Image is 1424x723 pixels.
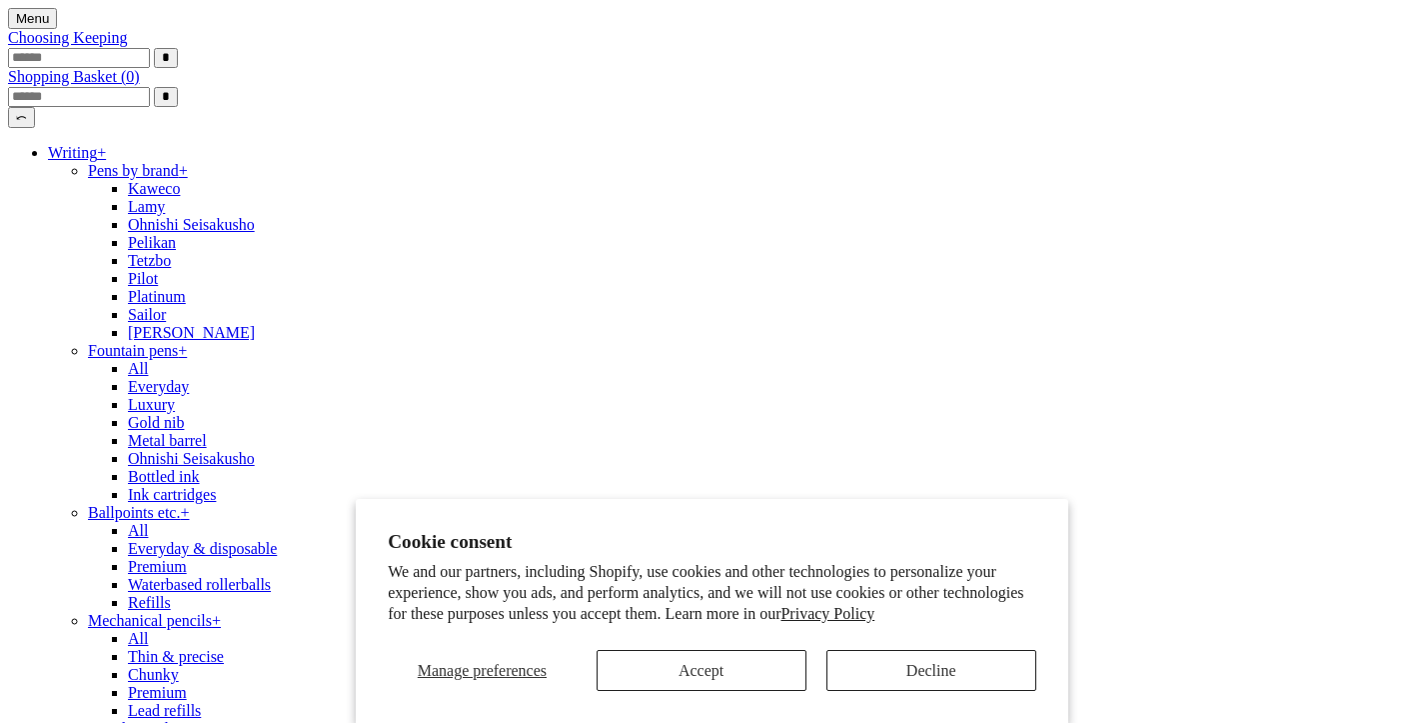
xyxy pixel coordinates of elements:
[128,360,148,377] a: All
[180,504,189,521] span: +
[388,562,1036,624] p: We and our partners, including Shopify, use cookies and other technologies to personalize your ex...
[128,486,216,503] a: Ink cartridges
[128,666,179,683] a: Chunky
[128,288,186,305] a: Platinum
[128,234,176,251] a: Pelikan
[128,594,171,611] a: Refills
[418,662,547,679] span: Manage preferences
[128,540,277,557] a: Everyday & disposable
[97,144,106,161] span: +
[8,29,128,46] a: Choosing Keeping
[128,648,224,665] a: Thin & precise
[128,702,201,719] a: Lead refills
[388,650,576,691] button: Manage preferences
[128,180,180,197] a: Kaweco
[128,684,187,701] a: Premium
[128,252,171,269] a: Tetzbo
[48,144,106,161] a: Writing+
[128,522,148,539] a: All
[128,396,175,413] a: Luxury
[128,270,158,287] a: Pilot
[128,468,200,485] a: Bottled ink
[88,342,187,359] a: Fountain pens+
[212,612,221,629] span: +
[128,324,255,341] a: [PERSON_NAME]
[88,612,221,629] a: Mechanical pencils+
[128,558,187,575] a: Premium
[128,378,189,395] a: Everyday
[128,450,255,467] a: Ohnishi Seisakusho
[128,630,148,647] a: All
[780,605,874,622] a: Privacy Policy
[826,650,1036,691] button: Decline
[8,8,57,29] button: Menu
[88,162,188,179] a: Pens by brand+
[128,576,271,593] a: Waterbased rollerballs
[88,504,189,521] a: Ballpoints etc.+
[179,162,188,179] span: +
[8,107,35,128] button: ⤺
[128,198,165,215] a: Lamy
[178,342,187,359] span: +
[597,650,806,691] button: Accept
[128,414,184,431] a: Gold nib
[388,531,1036,553] h2: Cookie consent
[8,68,140,85] a: Shopping Basket (0)
[128,432,207,449] a: Metal barrel
[128,216,255,233] a: Ohnishi Seisakusho
[128,306,166,323] a: Sailor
